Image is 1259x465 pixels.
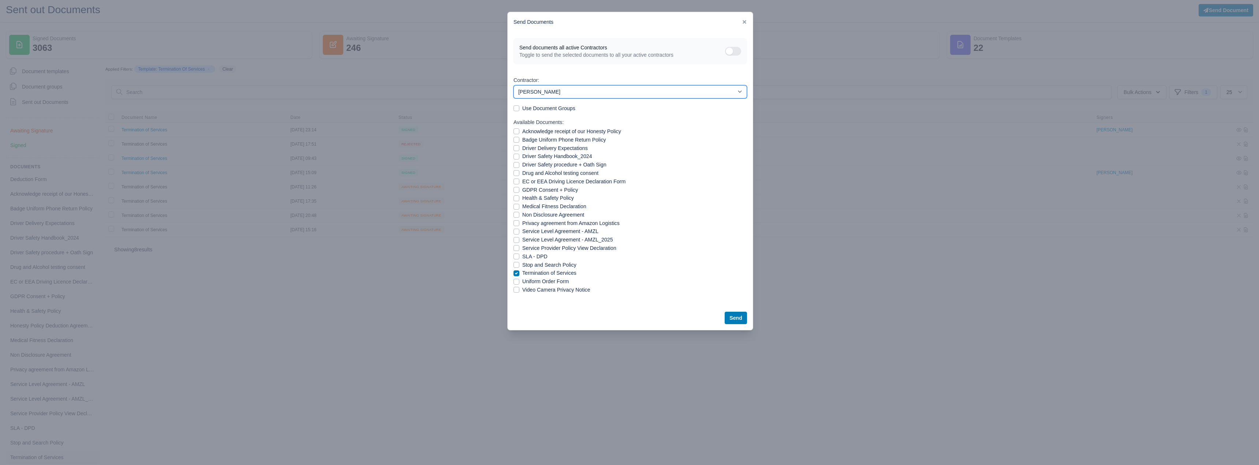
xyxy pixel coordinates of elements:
[522,286,590,294] label: Video Camera Privacy Notice
[522,269,576,277] label: Termination of Services
[522,194,574,202] label: Health & Safety Policy
[522,177,625,186] label: EC or EEA Driving Licence Declaration Form
[519,51,725,59] span: Toggle to send the selected documents to all your active contractors
[522,202,586,211] label: Medical Fitness Declaration
[725,312,747,324] button: Send
[519,44,725,51] span: Send documents all active Contractors
[522,261,576,269] label: Stop and Search Policy
[522,227,598,236] label: Service Level Agreement - AMZL
[508,12,753,32] div: Send Documents
[522,127,621,136] label: Acknowledge receipt of our Honesty Policy
[513,76,539,85] label: Contractor:
[513,118,564,127] label: Available Documents:
[522,277,569,286] label: Uniform Order Form
[522,219,620,228] label: Privacy agreement from Amazon Logistics
[522,252,548,261] label: SLA - DPD
[522,236,613,244] label: Service Level Agreement - AMZL_2025
[1222,430,1259,465] iframe: Chat Widget
[522,211,584,219] label: Non Disclosure Agreement
[522,136,606,144] label: Badge Uniform Phone Return Policy
[522,244,616,252] label: Service Provider Policy View Declaration
[522,186,578,194] label: GDPR Consent + Policy
[522,144,588,153] label: Driver Delivery Expectations
[522,161,606,169] label: Driver Safety procedure + Oath Sign
[522,104,575,113] label: Use Document Groups
[522,152,592,161] label: Driver Safety Handbook_2024
[522,169,598,177] label: Drug and Alcohol testing consent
